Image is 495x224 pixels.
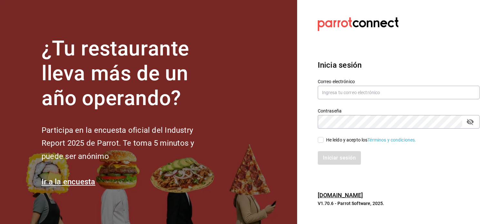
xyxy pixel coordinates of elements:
[318,86,480,99] input: Ingresa tu correo electrónico
[367,137,416,142] a: Términos y condiciones.
[318,59,480,71] h3: Inicia sesión
[318,200,480,207] p: V1.70.6 - Parrot Software, 2025.
[318,109,480,113] label: Contraseña
[465,116,476,127] button: passwordField
[318,79,480,84] label: Correo electrónico
[42,124,216,163] h2: Participa en la encuesta oficial del Industry Report 2025 de Parrot. Te toma 5 minutos y puede se...
[326,137,416,143] div: He leído y acepto los
[42,36,216,111] h1: ¿Tu restaurante lleva más de un año operando?
[318,192,363,199] a: [DOMAIN_NAME]
[42,177,95,186] a: Ir a la encuesta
